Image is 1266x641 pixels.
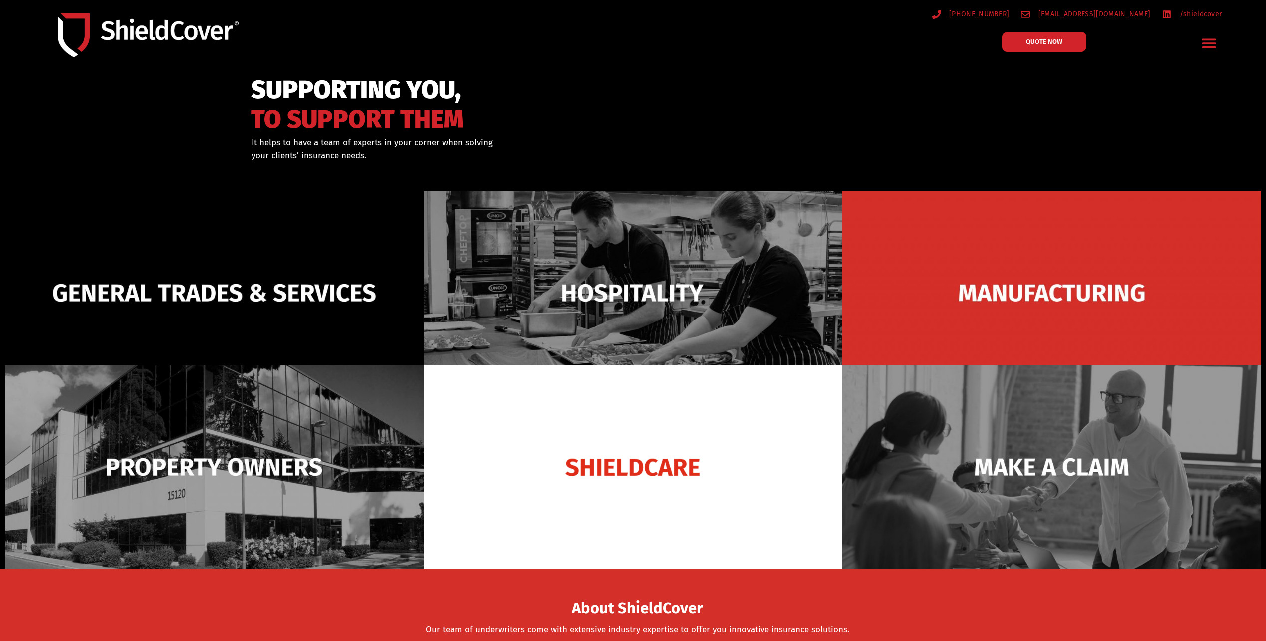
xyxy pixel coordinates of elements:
[1026,38,1062,45] span: QUOTE NOW
[1002,32,1086,52] a: QUOTE NOW
[947,8,1009,20] span: [PHONE_NUMBER]
[572,605,703,615] a: About ShieldCover
[1197,31,1221,55] div: Menu Toggle
[251,80,464,100] span: SUPPORTING YOU,
[1162,8,1222,20] a: /shieldcover
[572,602,703,615] span: About ShieldCover
[932,8,1010,20] a: [PHONE_NUMBER]
[1177,8,1222,20] span: /shieldcover
[252,136,684,162] div: It helps to have a team of experts in your corner when solving
[426,624,849,635] a: Our team of underwriters come with extensive industry expertise to offer you innovative insurance...
[58,13,239,57] img: Shield-Cover-Underwriting-Australia-logo-full
[252,149,684,162] p: your clients’ insurance needs.
[1021,8,1150,20] a: [EMAIL_ADDRESS][DOMAIN_NAME]
[1036,8,1150,20] span: [EMAIL_ADDRESS][DOMAIN_NAME]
